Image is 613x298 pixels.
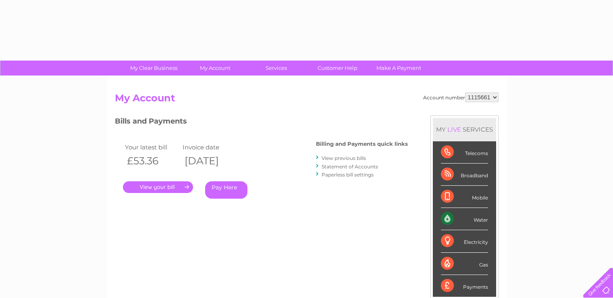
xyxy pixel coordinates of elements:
[441,164,488,186] div: Broadband
[121,61,187,76] a: My Clear Business
[423,92,499,102] div: Account number
[316,141,408,147] h4: Billing and Payments quick links
[243,61,310,76] a: Services
[322,155,366,161] a: View previous bills
[441,186,488,208] div: Mobile
[441,275,488,297] div: Payments
[441,208,488,230] div: Water
[123,181,193,193] a: .
[181,153,239,169] th: [DATE]
[441,141,488,164] div: Telecoms
[304,61,371,76] a: Customer Help
[441,253,488,275] div: Gas
[181,142,239,153] td: Invoice date
[446,126,463,133] div: LIVE
[115,115,408,130] h3: Bills and Payments
[366,61,432,76] a: Make A Payment
[182,61,248,76] a: My Account
[123,153,181,169] th: £53.36
[322,164,378,170] a: Statement of Accounts
[205,181,247,199] a: Pay Here
[433,118,496,141] div: MY SERVICES
[441,230,488,252] div: Electricity
[322,172,374,178] a: Paperless bill settings
[115,92,499,108] h2: My Account
[123,142,181,153] td: Your latest bill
